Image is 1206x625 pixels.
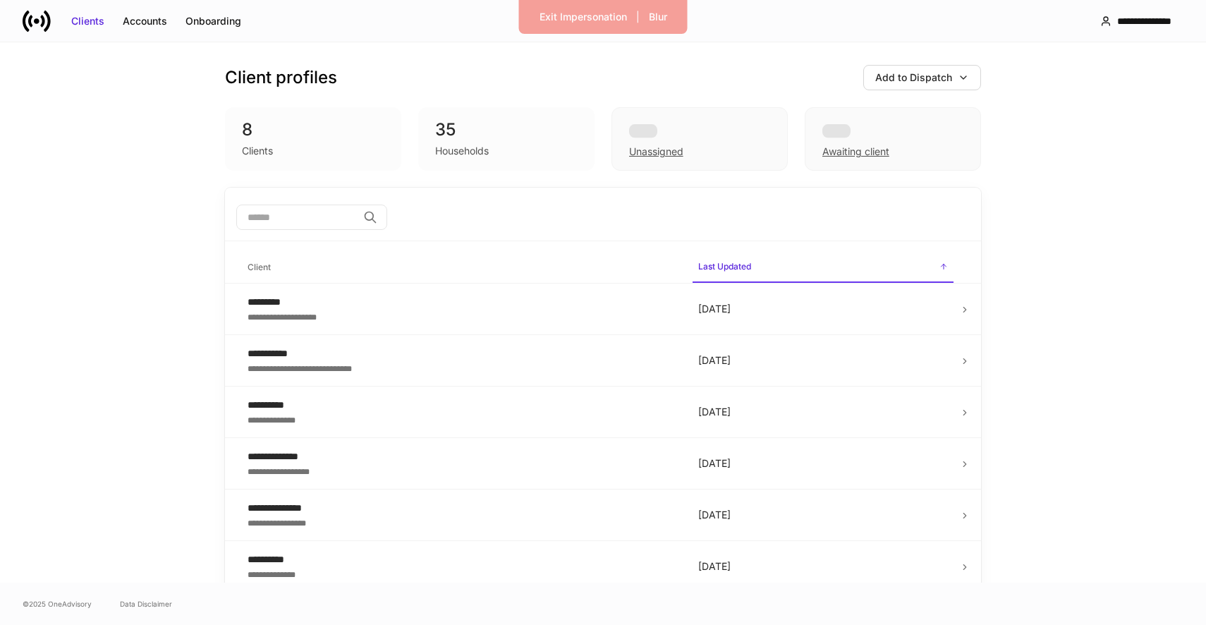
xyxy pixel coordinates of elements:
button: Onboarding [176,10,250,32]
button: Add to Dispatch [863,65,981,90]
p: [DATE] [698,353,948,368]
span: Client [242,253,681,282]
span: © 2025 OneAdvisory [23,598,92,609]
h6: Client [248,260,271,274]
div: Onboarding [185,14,241,28]
a: Data Disclaimer [120,598,172,609]
div: 8 [242,119,384,141]
button: Accounts [114,10,176,32]
div: Exit Impersonation [540,10,627,24]
button: Clients [62,10,114,32]
div: Households [435,144,489,158]
p: [DATE] [698,508,948,522]
button: Exit Impersonation [530,6,636,28]
h3: Client profiles [225,66,337,89]
div: Clients [71,14,104,28]
h6: Last Updated [698,260,751,273]
p: [DATE] [698,405,948,419]
p: [DATE] [698,456,948,471]
p: [DATE] [698,302,948,316]
div: Unassigned [629,145,683,159]
button: Blur [640,6,676,28]
div: Awaiting client [822,145,889,159]
div: Unassigned [611,107,788,171]
p: [DATE] [698,559,948,574]
div: Awaiting client [805,107,981,171]
div: Blur [649,10,667,24]
div: Add to Dispatch [875,71,952,85]
div: Accounts [123,14,167,28]
div: 35 [435,119,578,141]
div: Clients [242,144,273,158]
span: Last Updated [693,253,954,283]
